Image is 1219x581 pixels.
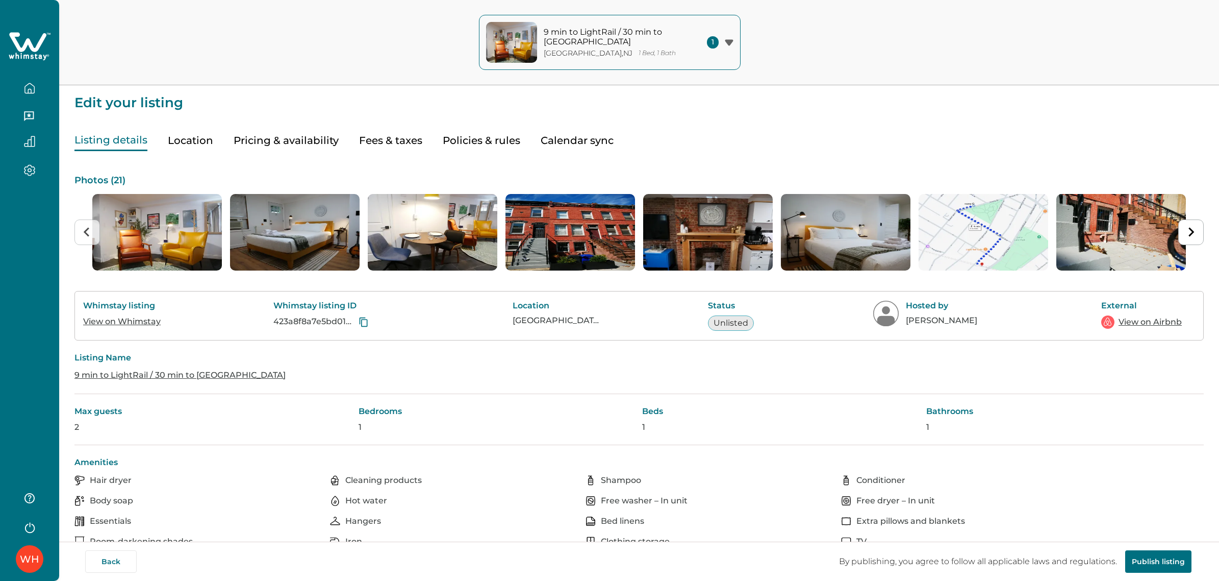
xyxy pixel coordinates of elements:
[90,496,133,506] p: Body soap
[856,537,867,547] p: TV
[74,537,85,547] img: amenity-icon
[74,406,352,417] p: Max guests
[74,130,147,151] button: Listing details
[230,194,360,271] li: 2 of 21
[1056,194,1186,271] img: list-photos
[90,516,131,526] p: Essentials
[919,194,1048,271] img: list-photos
[90,537,193,547] p: Room-darkening shades
[85,550,137,573] button: Back
[586,475,596,486] img: amenity-icon
[586,537,596,547] img: amenity-icon
[74,475,85,486] img: amenity-icon
[74,85,1204,110] p: Edit your listing
[330,475,340,486] img: amenity-icon
[856,496,935,506] p: Free dryer – In unit
[83,317,161,326] a: View on Whimstay
[601,537,670,547] p: Clothing storage
[359,406,637,417] p: Bedrooms
[505,194,635,271] li: 4 of 21
[708,301,764,311] p: Status
[1056,194,1186,271] li: 8 of 21
[345,475,422,486] p: Cleaning products
[92,194,222,271] img: list-photos
[330,496,340,506] img: amenity-icon
[486,22,537,63] img: property-cover
[90,475,132,486] p: Hair dryer
[74,457,1204,468] p: Amenities
[856,516,965,526] p: Extra pillows and blankets
[643,194,773,271] img: list-photos
[443,130,520,151] button: Policies & rules
[83,301,165,311] p: Whimstay listing
[781,194,910,271] li: 6 of 21
[359,130,422,151] button: Fees & taxes
[708,316,754,331] button: Unlisted
[479,15,741,70] button: property-cover9 min to LightRail / 30 min to [GEOGRAPHIC_DATA][GEOGRAPHIC_DATA],NJ1 Bed, 1 Bath1
[345,537,362,547] p: Iron
[330,516,340,526] img: amenity-icon
[1101,301,1183,311] p: External
[926,406,1204,417] p: Bathrooms
[20,547,39,571] div: Whimstay Host
[368,194,497,271] img: list-photos
[74,516,85,526] img: amenity-icon
[586,496,596,506] img: amenity-icon
[368,194,497,271] li: 3 of 21
[513,316,599,326] p: [GEOGRAPHIC_DATA], [GEOGRAPHIC_DATA], [GEOGRAPHIC_DATA]
[74,176,1204,186] p: Photos ( 21 )
[74,496,85,506] img: amenity-icon
[330,537,340,547] img: amenity-icon
[359,422,637,432] p: 1
[168,130,213,151] button: Location
[74,220,100,245] button: Previous slide
[230,194,360,271] img: list-photos
[345,516,381,526] p: Hangers
[841,516,851,526] img: amenity-icon
[639,50,676,57] p: 1 Bed, 1 Bath
[831,556,1125,567] p: By publishing, you agree to follow all applicable laws and regulations.
[707,36,719,49] span: 1
[841,537,851,547] img: amenity-icon
[856,475,905,486] p: Conditioner
[273,301,403,311] p: Whimstay listing ID
[919,194,1048,271] li: 7 of 21
[92,194,222,271] li: 1 of 21
[643,194,773,271] li: 5 of 21
[234,130,339,151] button: Pricing & availability
[74,370,286,380] a: 9 min to LightRail / 30 min to [GEOGRAPHIC_DATA]
[841,496,851,506] img: amenity-icon
[642,422,920,432] p: 1
[544,49,632,58] p: [GEOGRAPHIC_DATA] , NJ
[781,194,910,271] img: list-photos
[513,301,599,311] p: Location
[601,475,641,486] p: Shampoo
[1125,550,1191,573] button: Publish listing
[586,516,596,526] img: amenity-icon
[541,130,614,151] button: Calendar sync
[345,496,387,506] p: Hot water
[74,353,1204,363] p: Listing Name
[926,422,1204,432] p: 1
[906,301,993,311] p: Hosted by
[505,194,635,271] img: list-photos
[544,27,681,47] p: 9 min to LightRail / 30 min to [GEOGRAPHIC_DATA]
[273,317,357,327] p: 423a8f8a7e5bd01b8d84f599036777b8
[601,516,644,526] p: Bed linens
[1119,316,1182,328] a: View on Airbnb
[906,316,993,326] p: [PERSON_NAME]
[601,496,688,506] p: Free washer – In unit
[1178,220,1204,245] button: Next slide
[841,475,851,486] img: amenity-icon
[642,406,920,417] p: Beds
[74,422,352,432] p: 2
